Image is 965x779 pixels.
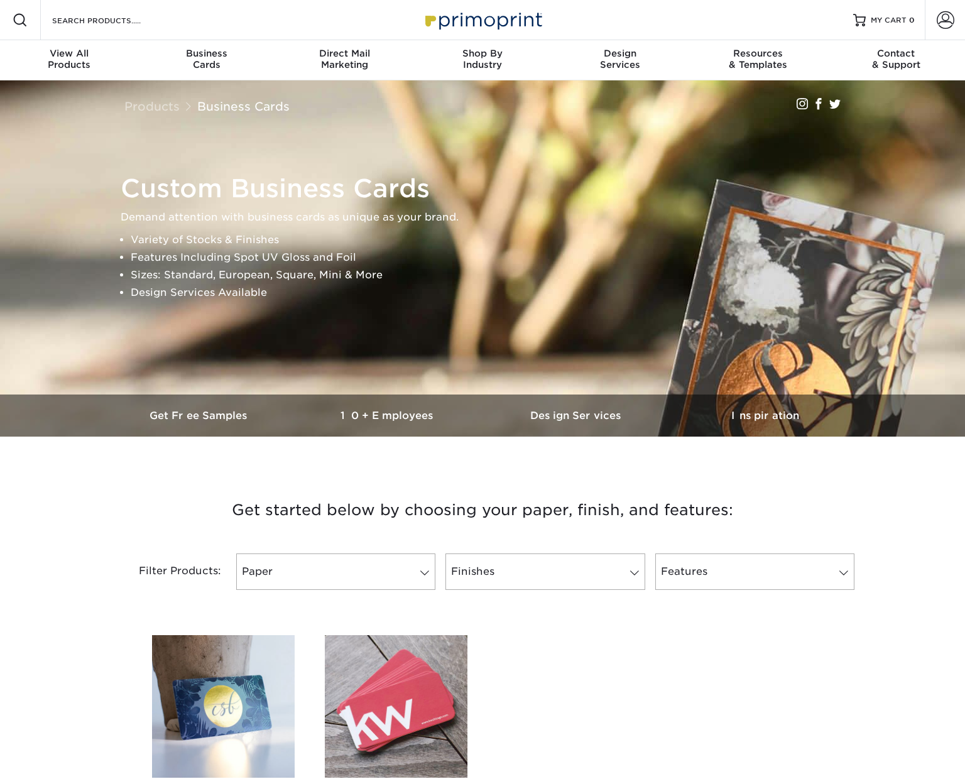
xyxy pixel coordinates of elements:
div: Filter Products: [106,553,231,590]
li: Features Including Spot UV Gloss and Foil [131,249,856,266]
a: DesignServices [552,40,689,80]
div: Services [552,48,689,70]
span: Business [138,48,275,59]
li: Variety of Stocks & Finishes [131,231,856,249]
a: Business Cards [197,99,290,113]
div: & Templates [689,48,827,70]
p: Demand attention with business cards as unique as your brand. [121,209,856,226]
a: Contact& Support [827,40,965,80]
a: Inspiration [671,395,859,437]
input: SEARCH PRODUCTS..... [51,13,173,28]
h3: Get Free Samples [106,410,294,422]
img: Glossy UV Coated Business Cards [498,635,640,778]
a: Get Free Samples [106,395,294,437]
a: Finishes [445,553,645,590]
div: Industry [413,48,551,70]
a: Shop ByIndustry [413,40,551,80]
div: Marketing [276,48,413,70]
span: Resources [689,48,827,59]
a: Design Services [482,395,671,437]
span: Contact [827,48,965,59]
h3: 10+ Employees [294,410,482,422]
span: Shop By [413,48,551,59]
a: Features [655,553,854,590]
div: & Support [827,48,965,70]
a: Resources& Templates [689,40,827,80]
span: 0 [909,16,915,25]
span: MY CART [871,15,907,26]
a: Direct MailMarketing [276,40,413,80]
h3: Inspiration [671,410,859,422]
img: Velvet Laminated Business Cards [670,635,813,778]
a: BusinessCards [138,40,275,80]
h3: Design Services [482,410,671,422]
img: Matte Business Cards [325,635,467,778]
a: Products [124,99,180,113]
h3: Get started below by choosing your paper, finish, and features: [115,482,850,538]
span: Direct Mail [276,48,413,59]
span: Design [552,48,689,59]
div: Cards [138,48,275,70]
li: Sizes: Standard, European, Square, Mini & More [131,266,856,284]
a: Paper [236,553,435,590]
li: Design Services Available [131,284,856,302]
img: Primoprint [420,6,545,33]
a: 10+ Employees [294,395,482,437]
img: Silk Laminated Business Cards [152,635,295,778]
h1: Custom Business Cards [121,173,856,204]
